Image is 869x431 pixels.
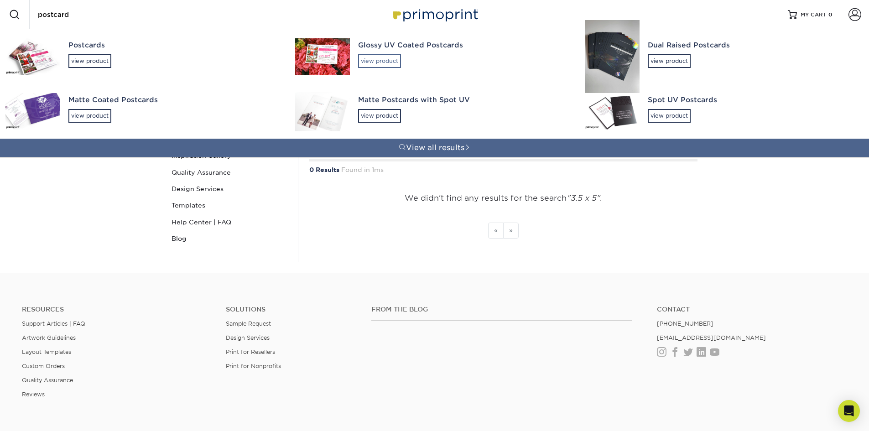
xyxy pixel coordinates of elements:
a: Print for Nonprofits [226,363,281,369]
img: Matte Postcards with Spot UV [295,92,350,131]
a: Custom Orders [22,363,65,369]
a: Print for Resellers [226,348,275,355]
div: Postcards [68,40,279,51]
div: Open Intercom Messenger [838,400,860,422]
a: Blog [168,230,291,247]
a: Glossy UV Coated Postcardsview product [290,29,579,84]
a: Spot UV Postcardsview product [579,84,869,139]
img: Postcards [5,38,60,75]
img: Matte Coated Postcards [5,93,60,130]
span: MY CART [801,11,827,19]
h4: Resources [22,306,212,313]
a: Reviews [22,391,45,398]
h4: From the Blog [371,306,632,313]
div: view product [68,109,111,123]
em: "3.5 x 5" [567,193,600,203]
img: Glossy UV Coated Postcards [295,38,350,75]
span: Found in 1ms [341,166,384,173]
a: Quality Assurance [22,377,73,384]
a: Contact [657,306,847,313]
a: Layout Templates [22,348,71,355]
a: [EMAIL_ADDRESS][DOMAIN_NAME] [657,334,766,341]
img: Dual Raised Postcards [585,20,640,93]
img: Primoprint [389,5,480,24]
div: Matte Coated Postcards [68,95,279,105]
h4: Solutions [226,306,358,313]
div: Dual Raised Postcards [648,40,858,51]
div: view product [68,54,111,68]
img: Spot UV Postcards [585,93,640,130]
strong: 0 Results [309,166,339,173]
a: Support Articles | FAQ [22,320,85,327]
div: view product [648,54,691,68]
p: We didn't find any results for the search . [309,192,697,204]
span: 0 [828,11,833,18]
a: Design Services [168,181,291,197]
a: Artwork Guidelines [22,334,76,341]
div: Matte Postcards with Spot UV [358,95,568,105]
a: Matte Postcards with Spot UVview product [290,84,579,139]
div: view product [358,109,401,123]
a: Help Center | FAQ [168,214,291,230]
a: Templates [168,197,291,213]
a: Design Services [226,334,270,341]
a: [PHONE_NUMBER] [657,320,713,327]
div: Glossy UV Coated Postcards [358,40,568,51]
a: Dual Raised Postcardsview product [579,29,869,84]
div: view product [648,109,691,123]
a: Sample Request [226,320,271,327]
input: SEARCH PRODUCTS..... [37,9,126,20]
a: Quality Assurance [168,164,291,181]
div: view product [358,54,401,68]
div: Spot UV Postcards [648,95,858,105]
